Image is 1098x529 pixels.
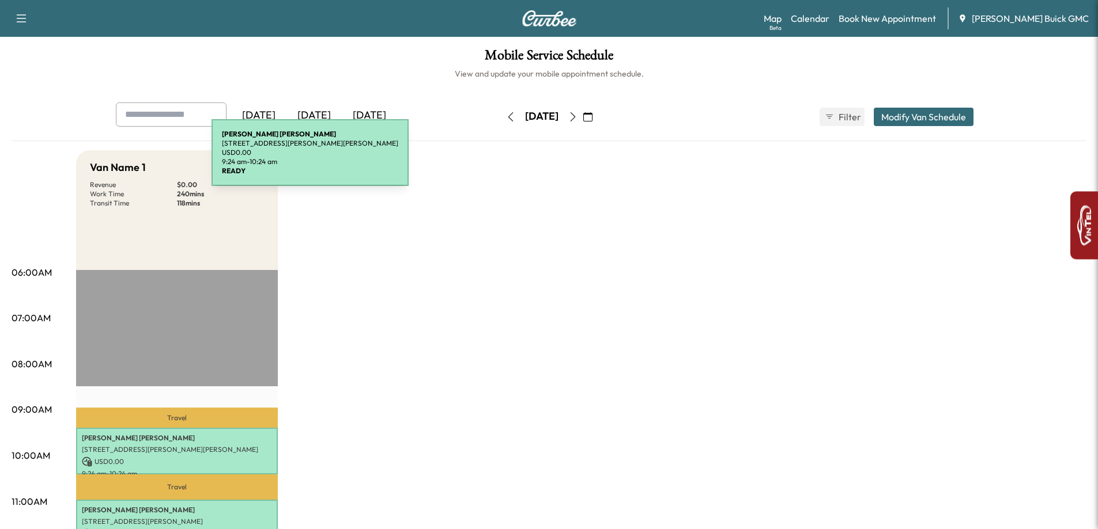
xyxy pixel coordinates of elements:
p: USD 0.00 [82,456,272,467]
p: 09:00AM [12,402,52,416]
p: [PERSON_NAME] [PERSON_NAME] [82,433,272,443]
p: 10:00AM [12,448,50,462]
a: Calendar [791,12,829,25]
p: [STREET_ADDRESS][PERSON_NAME][PERSON_NAME] [82,445,272,454]
h1: Mobile Service Schedule [12,48,1086,68]
button: Modify Van Schedule [874,108,974,126]
p: Work Time [90,189,177,199]
p: Revenue [90,180,177,189]
p: [STREET_ADDRESS][PERSON_NAME] [82,517,272,526]
img: Curbee Logo [522,10,577,26]
div: [DATE] [286,102,342,129]
div: Beta [769,24,782,32]
p: USD 0.00 [222,148,398,157]
div: [DATE] [342,102,397,129]
p: [PERSON_NAME] [PERSON_NAME] [82,505,272,515]
p: 9:24 am - 10:24 am [82,469,272,478]
div: [DATE] [525,109,559,124]
button: Filter [820,108,865,126]
p: 07:00AM [12,311,51,325]
p: 11:00AM [12,494,47,508]
a: MapBeta [764,12,782,25]
p: 240 mins [177,189,264,199]
p: Travel [76,474,278,500]
p: 9:24 am - 10:24 am [222,157,398,166]
p: 06:00AM [12,265,52,279]
span: Filter [839,110,859,124]
b: READY [222,166,246,175]
span: [PERSON_NAME] Buick GMC [972,12,1089,25]
h5: Van Name 1 [90,159,146,176]
div: [DATE] [231,102,286,129]
p: $ 0.00 [177,180,264,189]
p: 08:00AM [12,357,52,371]
p: Travel [76,408,278,428]
p: 118 mins [177,199,264,208]
a: Book New Appointment [839,12,936,25]
h6: View and update your mobile appointment schedule. [12,68,1086,79]
p: Transit Time [90,199,177,208]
